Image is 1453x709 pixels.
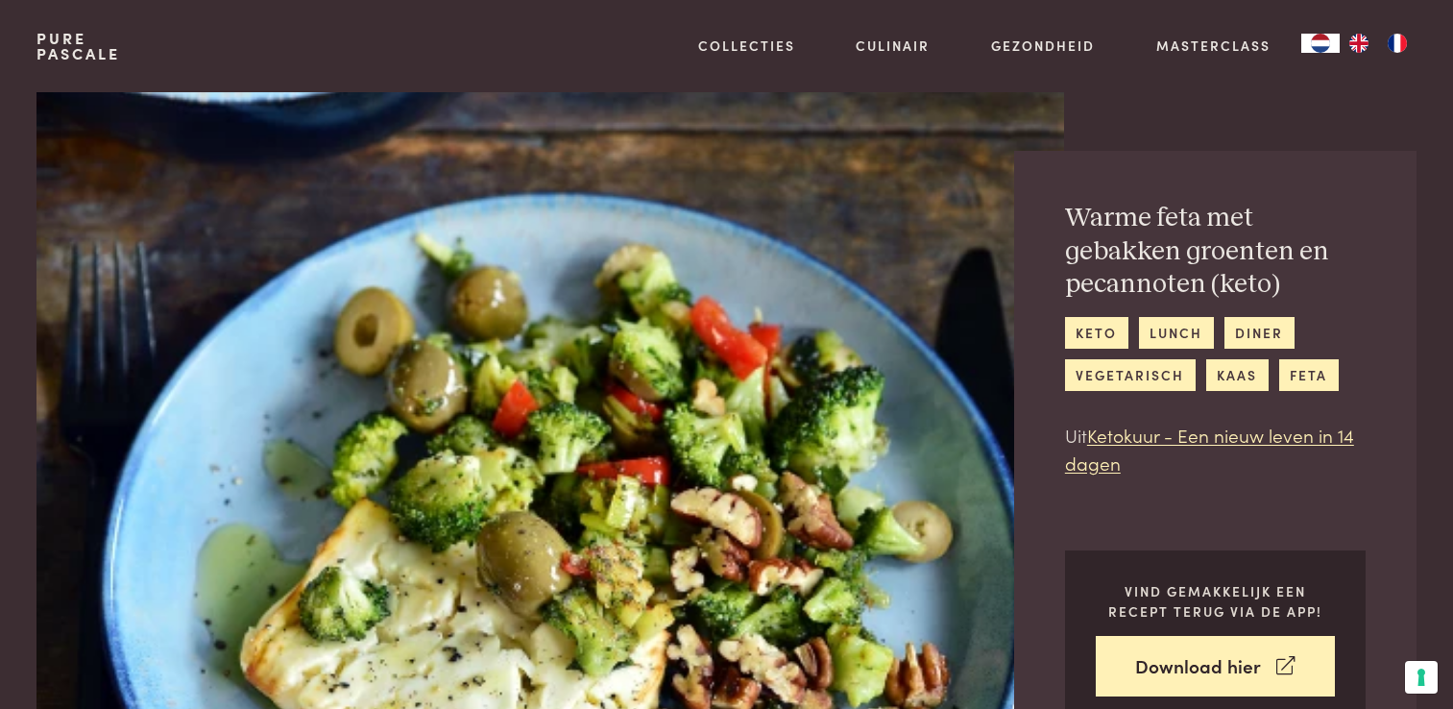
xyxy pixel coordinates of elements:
p: Vind gemakkelijk een recept terug via de app! [1096,581,1335,621]
a: Download hier [1096,636,1335,697]
a: feta [1279,359,1339,391]
a: FR [1378,34,1417,53]
a: diner [1224,317,1295,349]
a: Masterclass [1156,36,1271,56]
a: vegetarisch [1065,359,1196,391]
aside: Language selected: Nederlands [1301,34,1417,53]
a: keto [1065,317,1128,349]
p: Uit [1065,422,1366,477]
a: Collecties [698,36,795,56]
h2: Warme feta met gebakken groenten en pecannoten (keto) [1065,202,1366,302]
a: PurePascale [36,31,120,61]
img: Warme feta met gebakken groenten en pecannoten (keto) [36,92,1063,709]
a: NL [1301,34,1340,53]
div: Language [1301,34,1340,53]
a: Culinair [856,36,930,56]
button: Uw voorkeuren voor toestemming voor trackingtechnologieën [1405,661,1438,694]
a: kaas [1206,359,1269,391]
a: Gezondheid [991,36,1095,56]
a: EN [1340,34,1378,53]
a: Ketokuur - Een nieuw leven in 14 dagen [1065,422,1354,476]
a: lunch [1139,317,1214,349]
ul: Language list [1340,34,1417,53]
